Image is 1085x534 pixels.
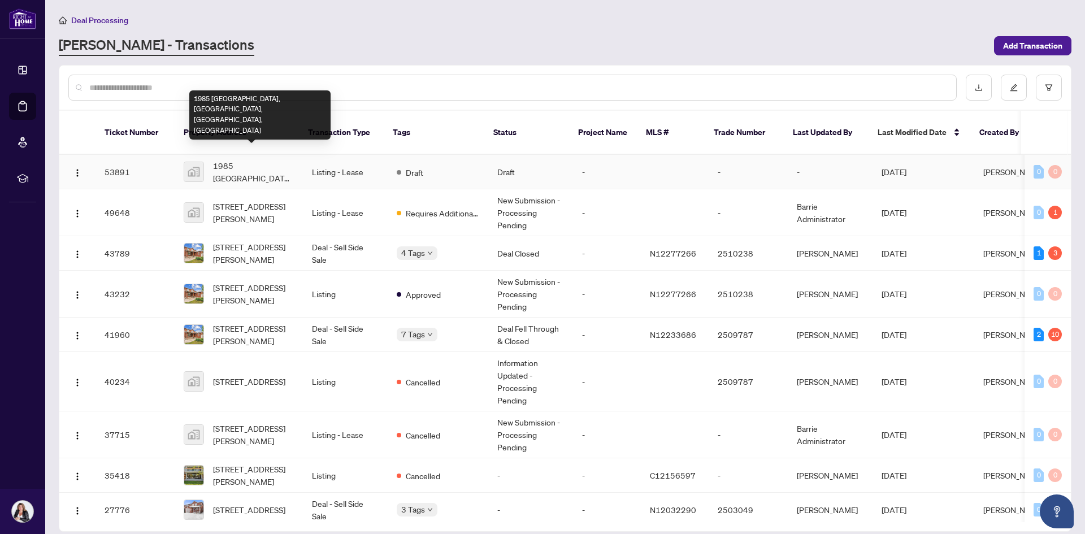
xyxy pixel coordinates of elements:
td: - [573,189,641,236]
img: thumbnail-img [184,244,203,263]
img: thumbnail-img [184,500,203,519]
img: thumbnail-img [184,372,203,391]
span: [STREET_ADDRESS] [213,375,285,388]
td: 2510238 [709,271,788,318]
span: [STREET_ADDRESS] [213,503,285,516]
img: Logo [73,331,82,340]
td: 35418 [96,458,175,493]
span: [DATE] [882,167,906,177]
img: Logo [73,472,82,481]
span: [PERSON_NAME] [983,289,1044,299]
th: Property Address [175,111,299,155]
span: [STREET_ADDRESS][PERSON_NAME] [213,422,294,447]
button: Logo [68,372,86,390]
button: Logo [68,163,86,181]
span: Last Modified Date [878,126,947,138]
span: Cancelled [406,376,440,388]
span: down [427,507,433,513]
span: [PERSON_NAME] [983,329,1044,340]
div: 0 [1034,165,1044,179]
span: Add Transaction [1003,37,1062,55]
span: [PERSON_NAME] [983,376,1044,387]
span: download [975,84,983,92]
span: [STREET_ADDRESS][PERSON_NAME] [213,281,294,306]
span: N12032290 [650,505,696,515]
span: [DATE] [882,207,906,218]
td: 2509787 [709,352,788,411]
span: [PERSON_NAME] [983,248,1044,258]
th: Created By [970,111,1038,155]
td: [PERSON_NAME] [788,271,873,318]
span: [PERSON_NAME] [983,505,1044,515]
img: thumbnail-img [184,425,203,444]
span: [PERSON_NAME] [983,470,1044,480]
img: Logo [73,209,82,218]
div: 0 [1034,468,1044,482]
button: Logo [68,244,86,262]
td: - [709,411,788,458]
th: Last Modified Date [869,111,970,155]
td: Listing [303,271,388,318]
img: thumbnail-img [184,203,203,222]
div: 0 [1034,287,1044,301]
div: 0 [1048,165,1062,179]
span: Requires Additional Docs [406,207,479,219]
span: [PERSON_NAME] [983,167,1044,177]
td: Draft [488,155,573,189]
td: - [573,458,641,493]
div: 0 [1048,468,1062,482]
td: - [573,318,641,352]
td: 49648 [96,189,175,236]
td: Deal Closed [488,236,573,271]
span: N12277266 [650,248,696,258]
img: Logo [73,378,82,387]
span: [STREET_ADDRESS][PERSON_NAME] [213,463,294,488]
span: [DATE] [882,248,906,258]
td: Listing [303,458,388,493]
span: 3 Tags [401,503,425,516]
td: 2510238 [709,236,788,271]
td: [PERSON_NAME] [788,493,873,527]
span: 1985 [GEOGRAPHIC_DATA], [GEOGRAPHIC_DATA], [GEOGRAPHIC_DATA], [GEOGRAPHIC_DATA] [213,159,294,184]
span: Deal Processing [71,15,128,25]
td: - [488,458,573,493]
span: 7 Tags [401,328,425,341]
span: [PERSON_NAME] [983,429,1044,440]
td: - [573,411,641,458]
span: [DATE] [882,376,906,387]
div: 0 [1048,287,1062,301]
td: - [573,155,641,189]
span: home [59,16,67,24]
span: [DATE] [882,429,906,440]
td: - [573,352,641,411]
td: [PERSON_NAME] [788,352,873,411]
td: 43232 [96,271,175,318]
span: Cancelled [406,429,440,441]
button: Logo [68,325,86,344]
td: New Submission - Processing Pending [488,189,573,236]
img: Logo [73,431,82,440]
td: New Submission - Processing Pending [488,411,573,458]
th: MLS # [637,111,705,155]
td: Barrie Administrator [788,411,873,458]
div: 1985 [GEOGRAPHIC_DATA], [GEOGRAPHIC_DATA], [GEOGRAPHIC_DATA], [GEOGRAPHIC_DATA] [189,90,331,140]
td: Deal - Sell Side Sale [303,493,388,527]
td: - [709,458,788,493]
td: [PERSON_NAME] [788,458,873,493]
a: [PERSON_NAME] - Transactions [59,36,254,56]
button: edit [1001,75,1027,101]
th: Tags [384,111,484,155]
span: [DATE] [882,289,906,299]
div: 2 [1034,328,1044,341]
div: 0 [1034,206,1044,219]
td: - [788,155,873,189]
button: filter [1036,75,1062,101]
div: 10 [1048,328,1062,341]
span: [STREET_ADDRESS][PERSON_NAME] [213,200,294,225]
td: 2509787 [709,318,788,352]
span: [STREET_ADDRESS][PERSON_NAME] [213,322,294,347]
td: - [573,236,641,271]
button: Add Transaction [994,36,1071,55]
span: [DATE] [882,329,906,340]
td: Deal Fell Through & Closed [488,318,573,352]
